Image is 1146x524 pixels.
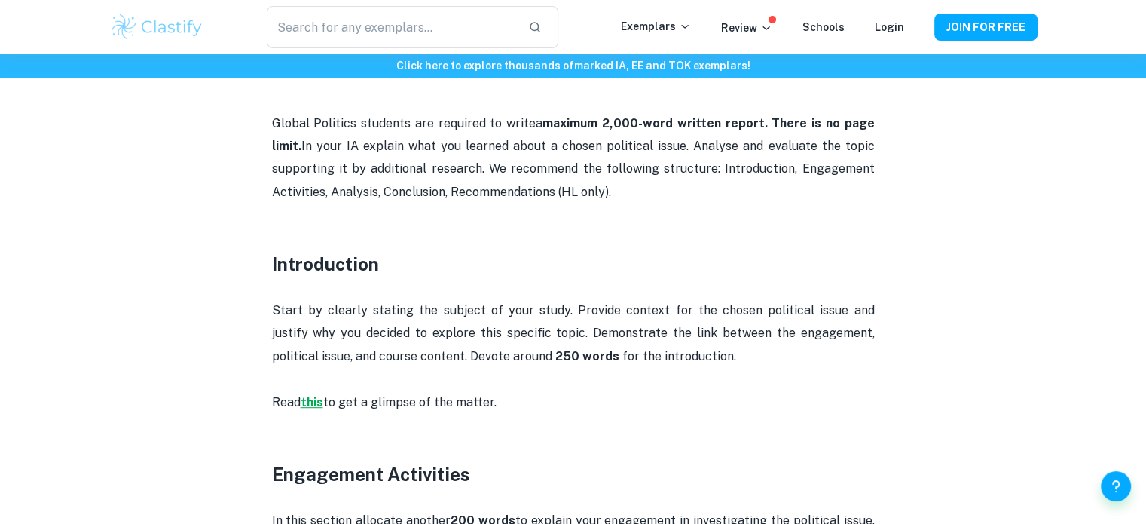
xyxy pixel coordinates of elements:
[621,18,691,35] p: Exemplars
[802,21,845,33] a: Schools
[272,116,878,153] strong: maximum 2,000-word written report. There is no page limit.
[272,464,470,485] strong: Engagement Activities
[721,20,772,36] p: Review
[272,395,301,409] span: Read
[109,12,205,42] img: Clastify logo
[1101,471,1131,501] button: Help and Feedback
[934,14,1038,41] button: JOIN FOR FREE
[622,349,736,363] span: for the introduction.
[3,57,1143,74] h6: Click here to explore thousands of marked IA, EE and TOK exemplars !
[267,6,515,48] input: Search for any exemplars...
[272,253,379,274] strong: Introduction
[301,395,323,409] a: this
[272,139,878,199] span: In your IA explain what you learned about a chosen political issue. Analyse and evaluate the topi...
[272,116,536,130] span: Global Politics students are required to write
[875,21,904,33] a: Login
[323,395,497,409] span: to get a glimpse of the matter.
[272,303,878,363] span: Start by clearly stating the subject of your study. Provide context for the chosen political issu...
[272,116,878,153] span: a
[555,349,619,363] strong: 250 words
